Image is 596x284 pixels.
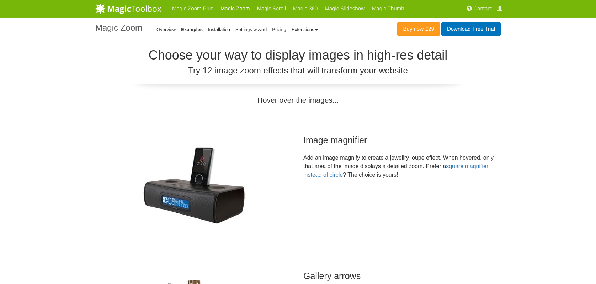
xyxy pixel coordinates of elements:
span: Free Trial [471,26,495,32]
a: square magnifier instead of circle [303,163,488,178]
a: Settings wizard [235,27,267,32]
img: Image magnifier example [141,145,248,227]
img: MagicToolbox.com - Image tools for your website [95,3,161,14]
h2: Image magnifier [303,134,501,146]
h1: Magic Zoom [95,23,142,32]
p: Add an image magnify to create a jewellry loupe effect. When hovered, only that area of the image... [303,154,501,179]
a: Extensions [292,27,318,32]
a: Pricing [272,27,286,32]
a: Overview [156,27,176,32]
a: Examples [181,27,203,32]
h3: Try 12 image zoom effects that will transform your website [95,66,501,75]
a: Buy now£29 [397,22,440,36]
span: £29 [424,26,434,32]
p: Hover over the images... [95,95,501,105]
a: DownloadFree Trial [441,22,501,36]
a: Installation [208,27,230,32]
h2: Choose your way to display images in high-res detail [95,48,501,62]
span: Contact [473,6,492,12]
h2: Gallery arrows [303,270,501,282]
